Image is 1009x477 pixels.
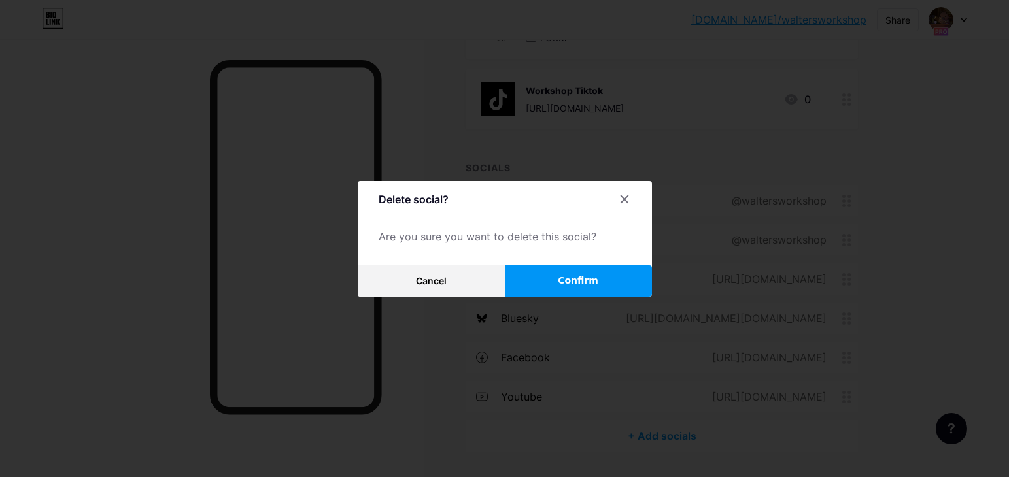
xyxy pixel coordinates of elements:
[505,265,652,297] button: Confirm
[358,265,505,297] button: Cancel
[379,229,631,244] div: Are you sure you want to delete this social?
[558,274,598,288] span: Confirm
[416,275,447,286] span: Cancel
[379,191,449,207] div: Delete social?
